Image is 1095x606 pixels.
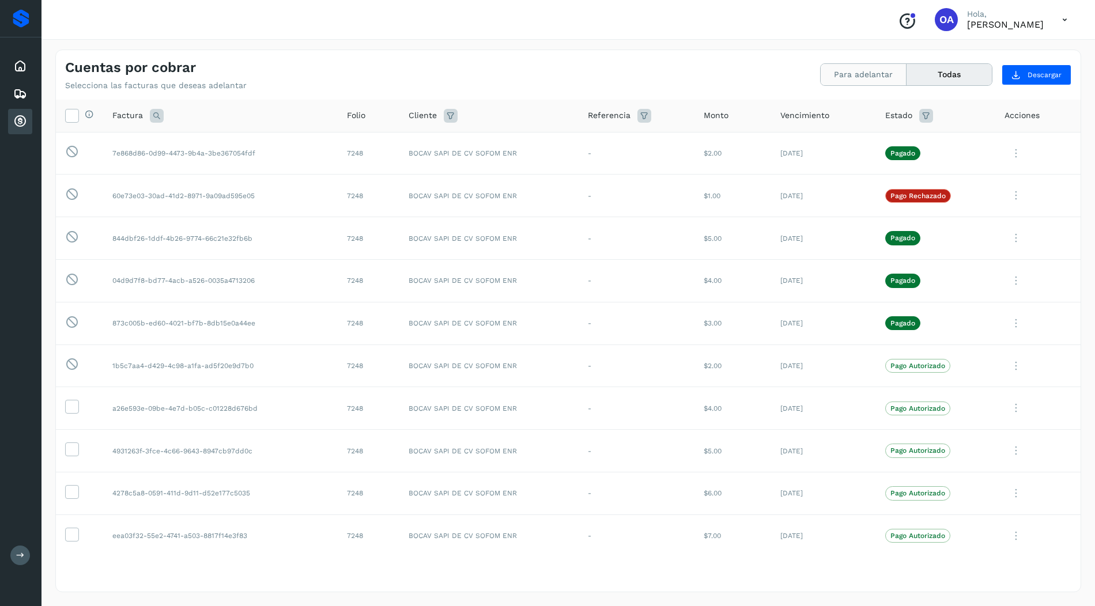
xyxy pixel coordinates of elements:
[579,217,694,260] td: -
[694,514,771,557] td: $7.00
[409,109,437,122] span: Cliente
[704,109,728,122] span: Monto
[103,132,338,175] td: 7e868d86-0d99-4473-9b4a-3be367054fdf
[103,344,338,387] td: 1b5c7aa4-d429-4c98-a1fa-ad5f20e9d7b0
[890,277,915,285] p: Pagado
[8,109,32,134] div: Cuentas por cobrar
[8,81,32,107] div: Embarques
[771,302,876,344] td: [DATE]
[967,9,1044,19] p: Hola,
[1005,109,1040,122] span: Acciones
[780,109,829,122] span: Vencimiento
[103,217,338,260] td: 844dbf26-1ddf-4b26-9774-66c21e32fb6b
[399,387,579,430] td: BOCAV SAPI DE CV SOFOM ENR
[338,387,399,430] td: 7248
[967,19,1044,30] p: OSCAR ARZATE LEIJA
[890,489,945,497] p: Pago Autorizado
[338,344,399,387] td: 7248
[338,132,399,175] td: 7248
[103,259,338,302] td: 04d9d7f8-bd77-4acb-a526-0035a4713206
[579,430,694,472] td: -
[579,259,694,302] td: -
[694,387,771,430] td: $4.00
[890,149,915,157] p: Pagado
[771,472,876,514] td: [DATE]
[694,132,771,175] td: $2.00
[579,472,694,514] td: -
[103,472,338,514] td: 4278c5a8-0591-411d-9d11-d52e177c5035
[338,217,399,260] td: 7248
[694,259,771,302] td: $4.00
[694,430,771,472] td: $5.00
[821,64,907,85] button: Para adelantar
[694,217,771,260] td: $5.00
[771,430,876,472] td: [DATE]
[8,54,32,79] div: Inicio
[771,259,876,302] td: [DATE]
[399,175,579,217] td: BOCAV SAPI DE CV SOFOM ENR
[694,175,771,217] td: $1.00
[399,514,579,557] td: BOCAV SAPI DE CV SOFOM ENR
[338,472,399,514] td: 7248
[103,430,338,472] td: 4931263f-3fce-4c66-9643-8947cb97dd0c
[338,175,399,217] td: 7248
[771,175,876,217] td: [DATE]
[588,109,630,122] span: Referencia
[399,430,579,472] td: BOCAV SAPI DE CV SOFOM ENR
[338,259,399,302] td: 7248
[338,302,399,344] td: 7248
[890,446,945,454] p: Pago Autorizado
[771,514,876,557] td: [DATE]
[103,387,338,430] td: a26e593e-09be-4e7d-b05c-c01228d676bd
[103,514,338,557] td: eea03f32-55e2-4741-a503-8817f14e3f83
[579,302,694,344] td: -
[579,132,694,175] td: -
[399,472,579,514] td: BOCAV SAPI DE CV SOFOM ENR
[694,344,771,387] td: $2.00
[65,59,196,76] h4: Cuentas por cobrar
[399,259,579,302] td: BOCAV SAPI DE CV SOFOM ENR
[890,404,945,412] p: Pago Autorizado
[771,344,876,387] td: [DATE]
[890,362,945,370] p: Pago Autorizado
[399,344,579,387] td: BOCAV SAPI DE CV SOFOM ENR
[907,64,992,85] button: Todas
[579,344,694,387] td: -
[103,302,338,344] td: 873c005b-ed60-4021-bf7b-8db15e0a44ee
[112,109,143,122] span: Factura
[579,387,694,430] td: -
[1002,65,1071,85] button: Descargar
[890,319,915,327] p: Pagado
[399,217,579,260] td: BOCAV SAPI DE CV SOFOM ENR
[399,132,579,175] td: BOCAV SAPI DE CV SOFOM ENR
[885,109,912,122] span: Estado
[347,109,365,122] span: Folio
[579,175,694,217] td: -
[771,217,876,260] td: [DATE]
[579,514,694,557] td: -
[694,472,771,514] td: $6.00
[890,234,915,242] p: Pagado
[890,192,946,200] p: Pago rechazado
[694,302,771,344] td: $3.00
[65,81,247,90] p: Selecciona las facturas que deseas adelantar
[338,514,399,557] td: 7248
[890,532,945,540] p: Pago Autorizado
[771,132,876,175] td: [DATE]
[771,387,876,430] td: [DATE]
[103,175,338,217] td: 60e73e03-30ad-41d2-8971-9a09ad595e05
[338,430,399,472] td: 7248
[1028,70,1062,80] span: Descargar
[399,302,579,344] td: BOCAV SAPI DE CV SOFOM ENR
